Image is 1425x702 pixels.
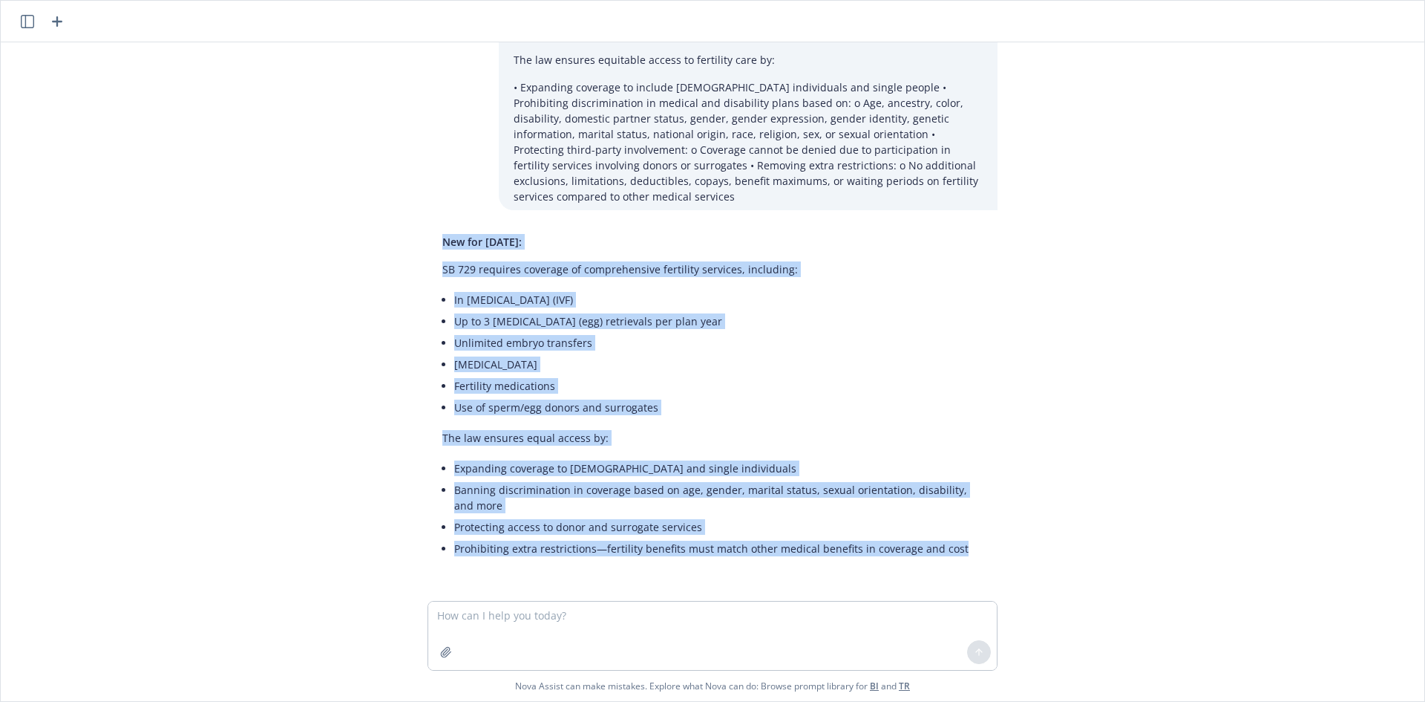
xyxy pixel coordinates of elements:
[454,458,983,479] li: Expanding coverage to [DEMOGRAPHIC_DATA] and single individuals
[899,680,910,692] a: TR
[454,375,983,397] li: Fertility medications
[870,680,879,692] a: BI
[442,235,522,249] span: New for [DATE]:
[454,538,983,559] li: Prohibiting extra restrictions—fertility benefits must match other medical benefits in coverage a...
[454,289,983,311] li: In [MEDICAL_DATA] (IVF)
[454,479,983,516] li: Banning discrimination in coverage based on age, gender, marital status, sexual orientation, disa...
[514,52,983,68] p: The law ensures equitable access to fertility care by:
[442,261,983,277] p: SB 729 requires coverage of comprehensive fertility services, including:
[454,332,983,354] li: Unlimited embryo transfers
[454,311,983,332] li: Up to 3 [MEDICAL_DATA] (egg) retrievals per plan year
[454,397,983,418] li: Use of sperm/egg donors and surrogates
[514,79,983,204] p: • Expanding coverage to include [DEMOGRAPHIC_DATA] individuals and single people • Prohibiting di...
[442,430,983,446] p: The law ensures equal access by:
[7,671,1418,701] span: Nova Assist can make mistakes. Explore what Nova can do: Browse prompt library for and
[454,516,983,538] li: Protecting access to donor and surrogate services
[454,354,983,375] li: [MEDICAL_DATA]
